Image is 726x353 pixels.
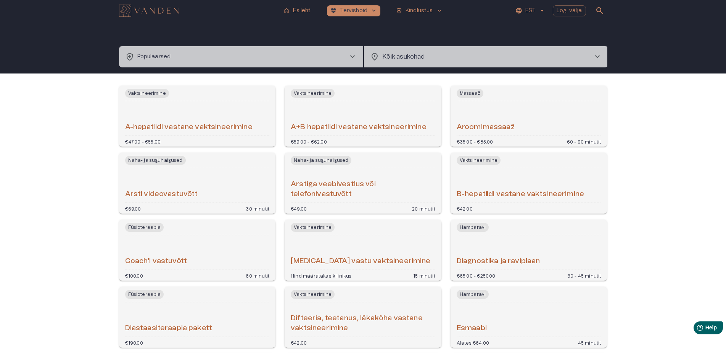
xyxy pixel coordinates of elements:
[457,122,515,133] h6: Aroomimassaaž
[119,153,276,214] a: Open service booking details
[567,139,601,144] p: 60 - 90 minutit
[514,5,547,16] button: EST
[406,7,433,15] p: Kindlustus
[553,5,586,16] button: Logi välja
[451,153,607,214] a: Open service booking details
[285,86,441,147] a: Open service booking details
[125,89,169,98] span: Vaktsineerimine
[330,7,337,14] span: ecg_heart
[293,7,311,15] p: Esileht
[370,7,377,14] span: keyboard_arrow_down
[285,287,441,348] a: Open service booking details
[119,86,276,147] a: Open service booking details
[283,7,290,14] span: home
[119,5,179,17] img: Vanden logo
[285,153,441,214] a: Open service booking details
[393,5,446,16] button: health_and_safetyKindlustuskeyboard_arrow_down
[396,7,402,14] span: health_and_safety
[246,206,269,211] p: 30 minutit
[119,46,363,67] button: health_and_safetyPopulaarsedchevron_right
[291,290,335,299] span: Vaktsineerimine
[291,156,351,165] span: Naha- ja suguhaigused
[119,5,277,16] a: Navigate to homepage
[413,273,435,278] p: 15 minutit
[291,122,427,133] h6: A+B hepatiidi vastane vaktsineerimine
[592,3,607,18] button: open search modal
[567,273,601,278] p: 30 - 45 minutit
[246,273,269,278] p: 60 minutit
[125,256,187,267] h6: Coach'i vastuvõtt
[340,7,368,15] p: Tervishoid
[125,189,198,200] h6: Arsti videovastuvõtt
[451,287,607,348] a: Open service booking details
[457,89,483,98] span: Massaaž
[125,122,253,133] h6: A-hepatiidi vastane vaktsineerimine
[125,139,161,144] p: €47.00 - €55.00
[593,52,602,61] span: chevron_right
[525,7,536,15] p: EST
[348,52,357,61] span: chevron_right
[457,139,493,144] p: €35.00 - €85.00
[119,220,276,281] a: Open service booking details
[291,256,430,267] h6: [MEDICAL_DATA] vastu vaktsineerimine
[137,53,171,61] p: Populaarsed
[327,5,381,16] button: ecg_heartTervishoidkeyboard_arrow_down
[280,5,314,16] button: homeEsileht
[457,256,540,267] h6: Diagnostika ja raviplaan
[412,206,435,211] p: 20 minutit
[291,223,335,232] span: Vaktsineerimine
[125,290,164,299] span: Füsioteraapia
[457,323,487,334] h6: Esmaabi
[125,323,212,334] h6: Diastaasiteraapia pakett
[457,340,489,345] p: Alates €64.00
[125,52,134,61] span: health_and_safety
[457,189,584,200] h6: B-hepatiidi vastane vaktsineerimine
[291,340,307,345] p: €42.00
[382,52,581,61] p: Kõik asukohad
[457,156,501,165] span: Vaktsineerimine
[370,52,379,61] span: location_on
[125,223,164,232] span: Füsioteraapia
[578,340,601,345] p: 45 minutit
[666,318,726,340] iframe: Help widget launcher
[291,206,307,211] p: €49.00
[291,273,351,278] p: Hind määratakse kliinikus
[457,206,473,211] p: €42.00
[125,206,141,211] p: €69.00
[125,340,143,345] p: €190.00
[119,287,276,348] a: Open service booking details
[291,179,435,200] h6: Arstiga veebivestlus või telefonivastuvõtt
[595,6,604,15] span: search
[125,273,143,278] p: €100.00
[436,7,443,14] span: keyboard_arrow_down
[457,223,489,232] span: Hambaravi
[451,220,607,281] a: Open service booking details
[125,156,186,165] span: Naha- ja suguhaigused
[557,7,582,15] p: Logi välja
[291,139,327,144] p: €59.00 - €62.00
[457,290,489,299] span: Hambaravi
[291,89,335,98] span: Vaktsineerimine
[285,220,441,281] a: Open service booking details
[291,313,435,334] h6: Difteeria, teetanus, läkaköha vastane vaktsineerimine
[457,273,496,278] p: €65.00 - €250.00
